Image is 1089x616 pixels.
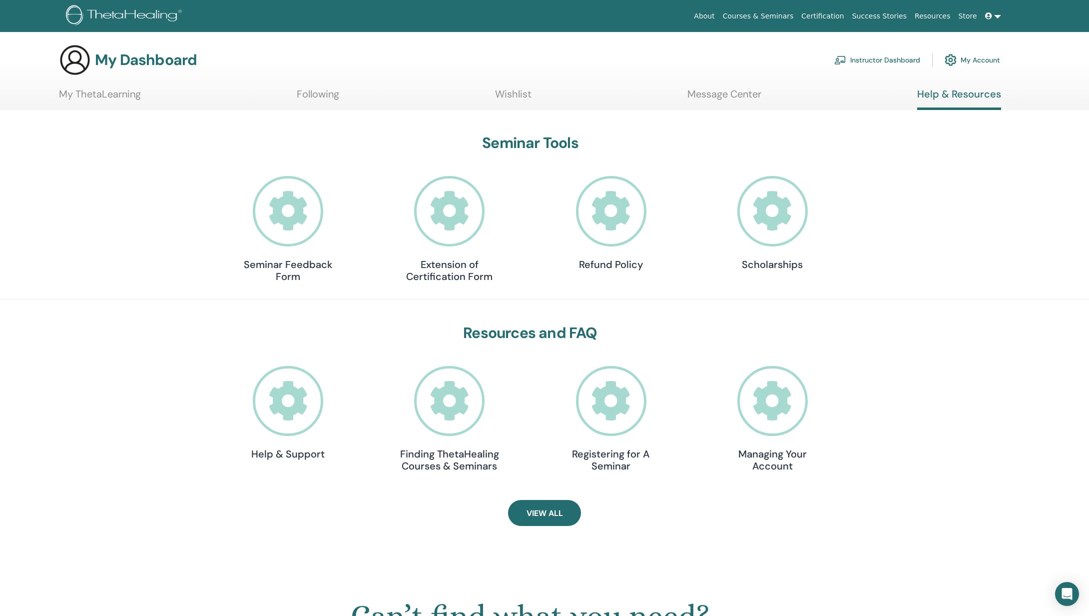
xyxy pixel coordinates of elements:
h4: Managing Your Account [722,448,822,472]
h4: Refund Policy [561,258,661,270]
a: Success Stories [848,7,911,25]
a: View All [508,500,581,526]
a: Managing Your Account [722,366,822,472]
a: Seminar Feedback Form [238,176,338,282]
a: Certification [797,7,848,25]
a: Extension of Certification Form [400,176,500,282]
a: Message Center [687,88,761,107]
h3: Seminar Tools [238,134,823,152]
h4: Registering for A Seminar [561,448,661,472]
a: Registering for A Seminar [561,366,661,472]
a: About [690,7,718,25]
h4: Extension of Certification Form [400,258,500,282]
a: Help & Support [238,366,338,460]
div: Open Intercom Messenger [1055,582,1079,606]
h4: Finding ThetaHealing Courses & Seminars [400,448,500,472]
a: Following [297,88,339,107]
a: Resources [911,7,955,25]
h4: Scholarships [722,258,822,270]
h3: Resources and FAQ [238,324,823,342]
img: cog.svg [945,51,957,68]
img: chalkboard-teacher.svg [834,55,846,64]
a: Finding ThetaHealing Courses & Seminars [400,366,500,472]
h4: Seminar Feedback Form [238,258,338,282]
span: View All [527,508,563,518]
a: Courses & Seminars [719,7,798,25]
a: Scholarships [722,176,822,270]
a: My Account [945,49,1000,71]
a: Refund Policy [561,176,661,270]
img: generic-user-icon.jpg [59,44,91,76]
a: Help & Resources [917,88,1001,110]
h3: My Dashboard [95,51,197,69]
h4: Help & Support [238,448,338,460]
a: Store [955,7,981,25]
a: Instructor Dashboard [834,49,920,71]
a: My ThetaLearning [59,88,141,107]
a: Wishlist [495,88,532,107]
img: logo.png [66,5,185,27]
